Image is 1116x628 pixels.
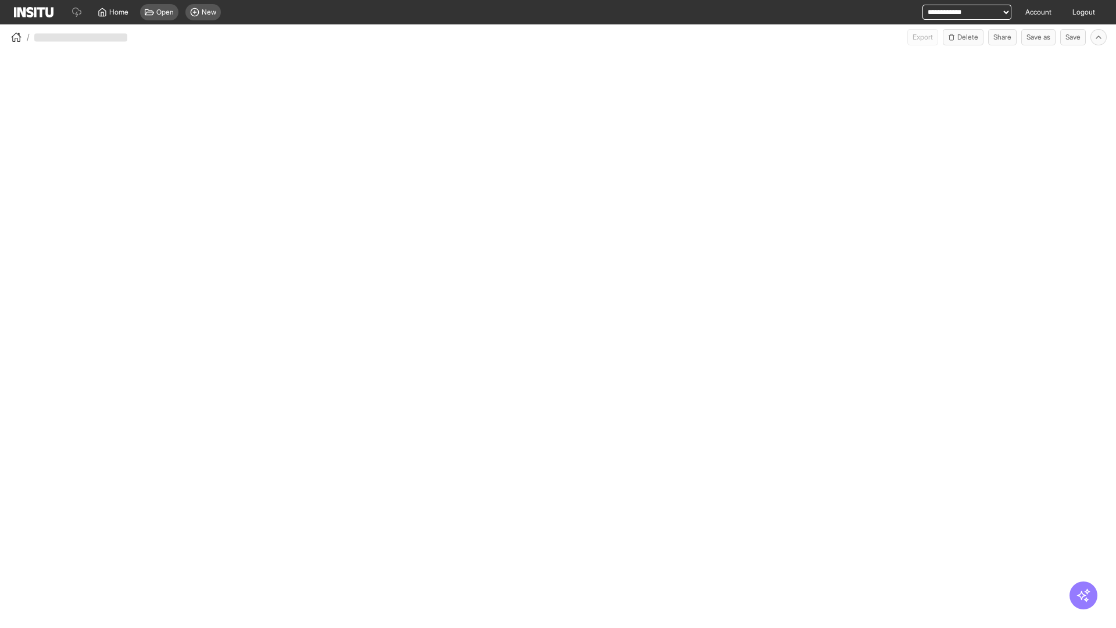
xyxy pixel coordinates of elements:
[943,29,983,45] button: Delete
[156,8,174,17] span: Open
[14,7,53,17] img: Logo
[907,29,938,45] span: Can currently only export from Insights reports.
[27,31,30,43] span: /
[202,8,216,17] span: New
[1021,29,1056,45] button: Save as
[109,8,128,17] span: Home
[9,30,30,44] button: /
[988,29,1017,45] button: Share
[1060,29,1086,45] button: Save
[907,29,938,45] button: Export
